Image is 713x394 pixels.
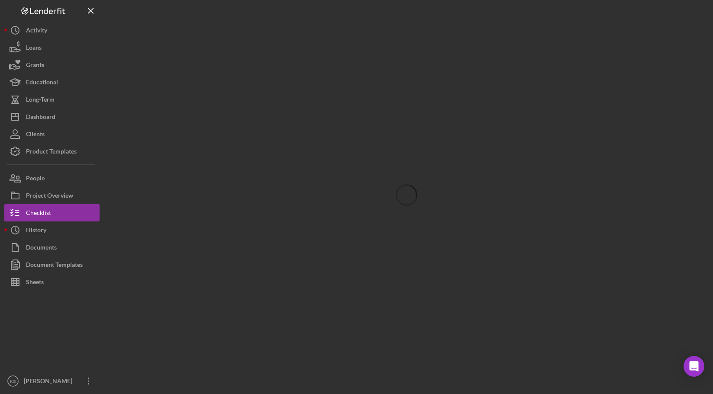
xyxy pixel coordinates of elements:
div: Project Overview [26,187,73,206]
div: Document Templates [26,256,83,275]
button: Educational [4,74,100,91]
button: People [4,170,100,187]
button: Product Templates [4,143,100,160]
div: Long-Term [26,91,55,110]
div: Loans [26,39,42,58]
div: [PERSON_NAME] [22,372,78,392]
div: History [26,221,46,241]
button: Long-Term [4,91,100,108]
button: Checklist [4,204,100,221]
div: Grants [26,56,44,76]
button: Activity [4,22,100,39]
button: Document Templates [4,256,100,273]
div: Documents [26,239,57,258]
button: Project Overview [4,187,100,204]
button: History [4,221,100,239]
div: Dashboard [26,108,55,128]
text: KG [10,379,16,384]
div: Product Templates [26,143,77,162]
div: People [26,170,45,189]
button: KG[PERSON_NAME] [4,372,100,390]
button: Dashboard [4,108,100,125]
div: Sheets [26,273,44,293]
div: Checklist [26,204,51,224]
div: Activity [26,22,47,41]
button: Clients [4,125,100,143]
button: Documents [4,239,100,256]
button: Grants [4,56,100,74]
div: Educational [26,74,58,93]
div: Open Intercom Messenger [684,356,704,377]
div: Clients [26,125,45,145]
button: Loans [4,39,100,56]
button: Sheets [4,273,100,291]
